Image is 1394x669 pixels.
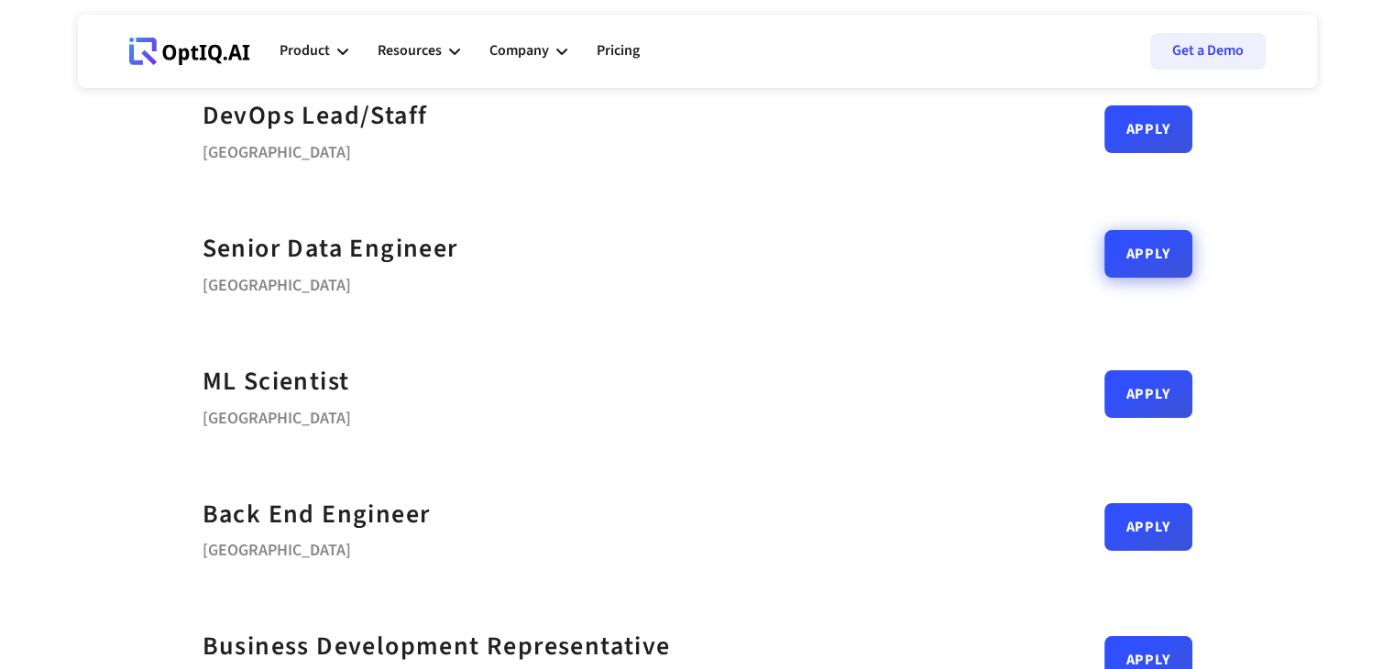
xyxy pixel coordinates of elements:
[203,494,431,535] a: Back End Engineer
[597,24,640,79] a: Pricing
[280,24,348,79] div: Product
[1104,230,1192,278] a: Apply
[1104,370,1192,418] a: Apply
[203,361,350,402] a: ML Scientist
[203,137,428,162] div: [GEOGRAPHIC_DATA]
[203,269,458,295] div: [GEOGRAPHIC_DATA]
[280,38,330,63] div: Product
[489,38,549,63] div: Company
[203,402,351,428] div: [GEOGRAPHIC_DATA]
[1104,503,1192,551] a: Apply
[129,24,250,79] a: Webflow Homepage
[1104,105,1192,153] a: Apply
[203,228,458,269] a: Senior Data Engineer
[203,95,428,137] a: DevOps Lead/Staff
[129,64,130,65] div: Webflow Homepage
[203,626,671,667] a: Business Development Representative
[203,534,431,560] div: [GEOGRAPHIC_DATA]
[1150,33,1266,70] a: Get a Demo
[489,24,567,79] div: Company
[378,38,442,63] div: Resources
[378,24,460,79] div: Resources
